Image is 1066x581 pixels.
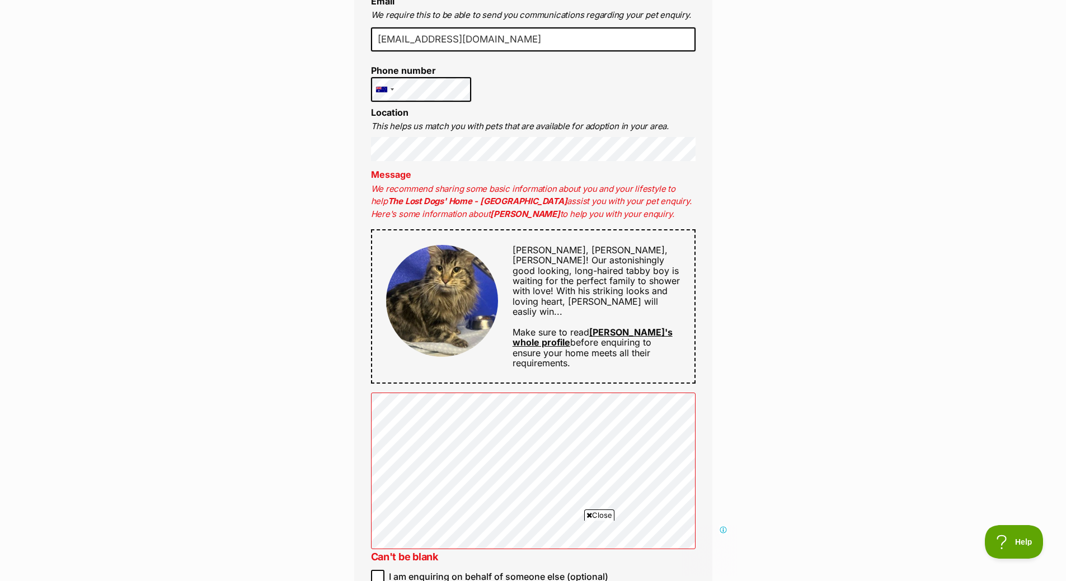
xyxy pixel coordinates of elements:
[371,65,472,75] label: Phone number
[490,209,560,219] strong: [PERSON_NAME]
[584,509,614,521] span: Close
[330,525,737,575] iframe: Advertisement
[498,245,680,369] div: Make sure to read before enquiring to ensure your home meets all their requirements.
[371,169,411,180] label: Message
[371,107,408,118] label: Location
[371,9,696,22] p: We require this to be able to send you communications regarding your pet enquiry.
[371,120,696,133] p: This helps us match you with pets that are available for adoption in your area.
[386,245,498,357] img: Billy
[513,327,673,348] a: [PERSON_NAME]'s whole profile
[513,244,668,266] span: [PERSON_NAME], [PERSON_NAME], [PERSON_NAME]!
[371,183,696,221] p: We recommend sharing some basic information about you and your lifestyle to help assist you with ...
[372,78,397,101] div: Australia: +61
[985,525,1044,559] iframe: Help Scout Beacon - Open
[388,196,567,206] strong: The Lost Dogs' Home - [GEOGRAPHIC_DATA]
[513,254,680,317] span: Our astonishingly good looking, long-haired tabby boy is waiting for the perfect family to shower...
